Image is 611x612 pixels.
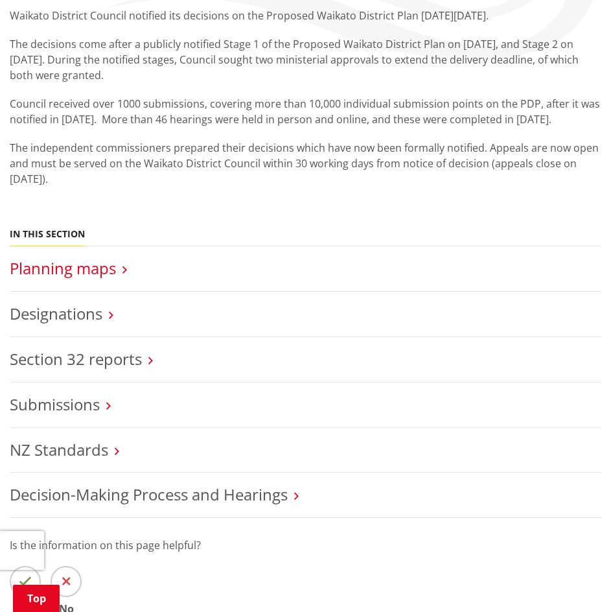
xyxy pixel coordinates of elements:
[10,484,288,505] a: Decision-Making Process and Hearings
[10,229,85,240] h5: In this section
[10,348,142,370] a: Section 32 reports
[10,303,102,324] a: Designations
[10,140,601,187] p: The independent commissioners prepared their decisions which have now been formally notified. App...
[13,585,60,612] a: Top
[10,36,601,83] p: The decisions come after a publicly notified Stage 1 of the Proposed Waikato District Plan on [DA...
[10,96,601,127] p: Council received over 1000 submissions, covering more than 10,000 individual submission points on...
[10,257,116,279] a: Planning maps
[551,558,598,604] iframe: Messenger Launcher
[10,439,108,460] a: NZ Standards
[10,8,601,23] p: Waikato District Council notified its decisions on the Proposed Waikato District Plan [DATE][DATE].
[10,537,601,553] p: Is the information on this page helpful?
[10,394,100,415] a: Submissions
